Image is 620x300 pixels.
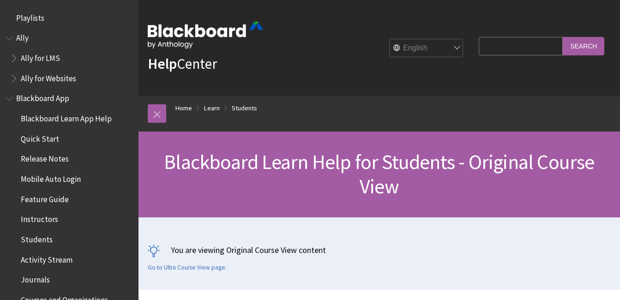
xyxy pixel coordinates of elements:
[21,212,58,224] span: Instructors
[21,192,69,204] span: Feature Guide
[563,37,604,55] input: Search
[148,244,611,256] p: You are viewing Original Course View content
[148,54,217,73] a: HelpCenter
[16,30,29,43] span: Ally
[21,131,59,144] span: Quick Start
[21,111,112,123] span: Blackboard Learn App Help
[175,102,192,114] a: Home
[148,264,227,272] a: Go to Ultra Course View page.
[204,102,220,114] a: Learn
[21,272,50,285] span: Journals
[16,91,69,103] span: Blackboard App
[21,252,72,264] span: Activity Stream
[21,151,69,164] span: Release Notes
[390,39,463,58] select: Site Language Selector
[6,10,133,26] nav: Book outline for Playlists
[21,232,53,244] span: Students
[21,171,81,184] span: Mobile Auto Login
[21,50,60,63] span: Ally for LMS
[16,10,44,23] span: Playlists
[232,102,257,114] a: Students
[148,54,177,73] strong: Help
[164,149,594,199] span: Blackboard Learn Help for Students - Original Course View
[21,71,76,83] span: Ally for Websites
[6,30,133,86] nav: Book outline for Anthology Ally Help
[148,22,263,48] img: Blackboard by Anthology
